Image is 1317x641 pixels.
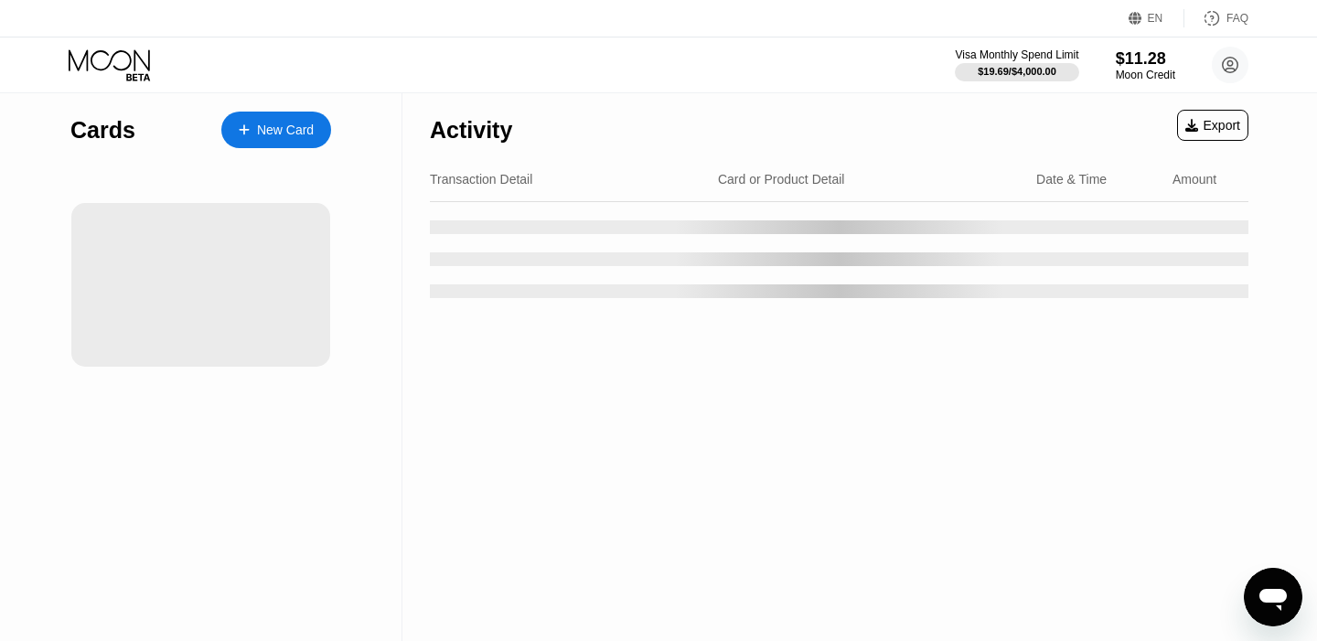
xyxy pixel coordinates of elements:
div: Date & Time [1036,172,1107,187]
div: EN [1129,9,1184,27]
div: Visa Monthly Spend Limit$19.69/$4,000.00 [955,48,1078,81]
div: EN [1148,12,1163,25]
div: FAQ [1226,12,1248,25]
div: New Card [221,112,331,148]
div: Activity [430,117,512,144]
div: $11.28 [1116,49,1175,69]
div: $11.28Moon Credit [1116,49,1175,81]
div: Moon Credit [1116,69,1175,81]
div: Export [1185,118,1240,133]
div: FAQ [1184,9,1248,27]
div: Cards [70,117,135,144]
iframe: Button to launch messaging window [1244,568,1302,626]
div: $19.69 / $4,000.00 [978,66,1056,77]
div: Card or Product Detail [718,172,845,187]
div: Visa Monthly Spend Limit [955,48,1078,61]
div: Export [1177,110,1248,141]
div: New Card [257,123,314,138]
div: Transaction Detail [430,172,532,187]
div: Amount [1172,172,1216,187]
